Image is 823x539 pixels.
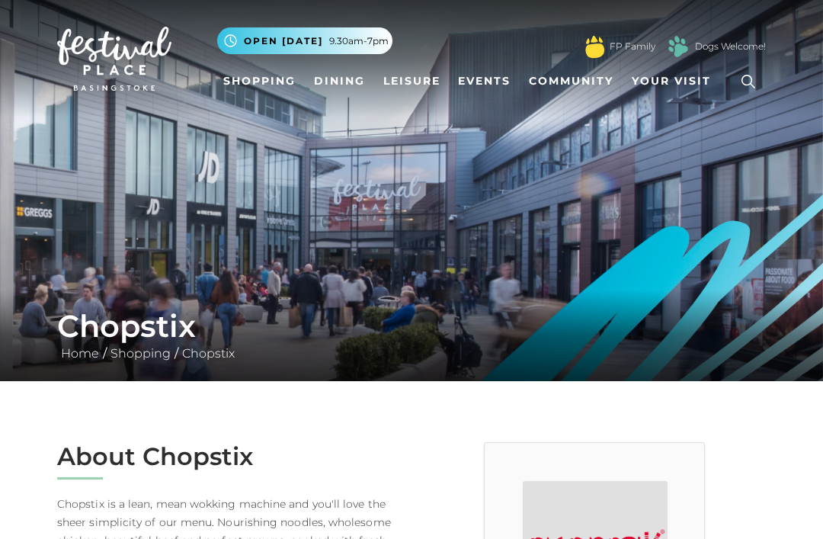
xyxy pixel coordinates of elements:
[695,40,766,53] a: Dogs Welcome!
[57,346,103,361] a: Home
[244,34,323,48] span: Open [DATE]
[523,67,620,95] a: Community
[217,27,392,54] button: Open [DATE] 9.30am-7pm
[217,67,302,95] a: Shopping
[626,67,725,95] a: Your Visit
[46,308,777,363] div: / /
[57,27,171,91] img: Festival Place Logo
[107,346,175,361] a: Shopping
[308,67,371,95] a: Dining
[632,73,711,89] span: Your Visit
[452,67,517,95] a: Events
[178,346,239,361] a: Chopstix
[610,40,655,53] a: FP Family
[57,308,766,345] h1: Chopstix
[329,34,389,48] span: 9.30am-7pm
[57,442,400,471] h2: About Chopstix
[377,67,447,95] a: Leisure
